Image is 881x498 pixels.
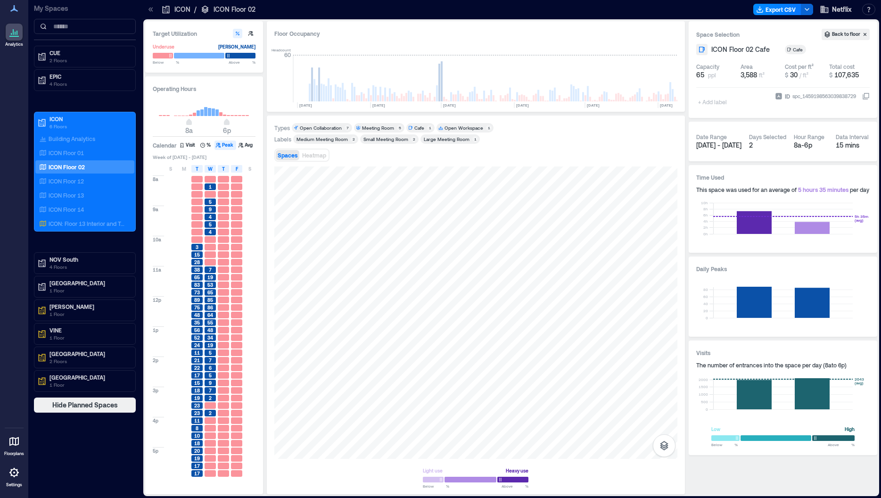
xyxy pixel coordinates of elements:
button: Avg [237,141,255,150]
span: 4 [209,214,212,220]
span: 2 [209,395,212,401]
div: 2 [411,136,417,142]
span: 8 [196,425,198,432]
p: NOV South [49,256,129,263]
span: 28 [194,259,200,266]
span: 10 [194,432,200,439]
span: 35 [194,319,200,326]
div: 15 mins [836,141,870,150]
p: 2 Floors [49,357,129,365]
tspan: 6h [703,213,708,217]
div: 1 [427,125,433,131]
span: ICON Floor 02 Cafe [711,45,770,54]
tspan: 2h [703,225,708,230]
span: 55 [207,319,213,326]
p: 6 Floors [49,123,129,130]
p: [GEOGRAPHIC_DATA] [49,279,129,287]
div: Meeting Room [362,124,394,131]
span: W [208,165,213,173]
h3: Visits [696,348,870,357]
button: Export CSV [753,4,801,15]
div: 2 [351,136,356,142]
p: 4 Floors [49,263,129,271]
tspan: 500 [701,399,708,404]
div: Cost per ft² [785,63,814,70]
tspan: 10h [701,200,708,205]
text: [DATE] [587,103,600,108]
span: 19 [194,395,200,401]
span: 8a [185,126,193,134]
p: ICON Floor 01 [49,149,84,157]
p: ICON Floor 14 [49,206,84,213]
span: 4p [153,417,158,424]
span: 1 [209,183,212,190]
div: Capacity [696,63,719,70]
span: 17 [194,470,200,477]
span: 7 [209,387,212,394]
div: Heavy use [506,466,528,475]
p: Settings [6,482,22,488]
a: Settings [3,461,25,490]
span: Above % [828,442,855,448]
p: [GEOGRAPHIC_DATA] [49,350,129,357]
span: 21 [194,357,200,364]
span: 23 [194,402,200,409]
a: Analytics [2,21,26,50]
span: Heatmap [302,152,326,158]
p: VINE [49,326,129,334]
span: 12p [153,297,161,303]
span: 22 [194,365,200,371]
span: 85 [207,297,213,303]
div: Large Meeting Room [424,136,469,142]
div: High [845,424,855,434]
span: 4 [209,229,212,235]
span: 5p [153,448,158,454]
button: Back to floor [822,29,870,40]
span: 2p [153,357,158,364]
p: 4 Floors [49,80,129,88]
span: Below % [423,483,449,489]
div: 8a - 6p [794,141,828,150]
p: / [194,5,197,14]
tspan: 0 [706,315,708,320]
span: 38 [194,266,200,273]
text: [DATE] [443,103,456,108]
div: 1 [486,125,492,131]
span: 86 [207,304,213,311]
span: 9 [209,380,212,386]
tspan: 0 [706,407,708,412]
span: 23 [194,410,200,416]
button: Cafe [785,45,817,54]
span: 6 [209,365,212,371]
span: 17 [194,463,200,469]
div: Types [274,124,290,132]
div: Floor Occupancy [274,29,677,38]
span: 9a [153,206,158,213]
span: 15 [194,251,200,258]
span: ft² [759,72,765,78]
div: Cafe [793,46,804,53]
p: ICON Floor 13 [49,191,84,199]
span: 52 [194,334,200,341]
span: 3 [196,244,198,250]
h3: Daily Peaks [696,264,870,274]
span: 107,635 [834,71,859,79]
span: Hide Planned Spaces [52,400,118,410]
p: ICON [49,115,129,123]
span: 5 hours 35 minutes [798,186,848,193]
span: 7 [209,357,212,364]
div: Labels [274,135,291,143]
div: Light use [423,466,443,475]
span: 65 [194,274,200,281]
span: Below % [711,442,738,448]
p: ICON Floor 12 [49,177,84,185]
p: [PERSON_NAME] [49,303,129,310]
tspan: 80 [703,287,708,292]
span: 3,588 [741,71,757,79]
span: Week of [DATE] - [DATE] [153,154,255,160]
button: Spaces [276,150,299,160]
button: Visit [178,141,198,150]
div: Small Meeting Room [363,136,408,142]
span: 7 [209,266,212,273]
span: S [248,165,251,173]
